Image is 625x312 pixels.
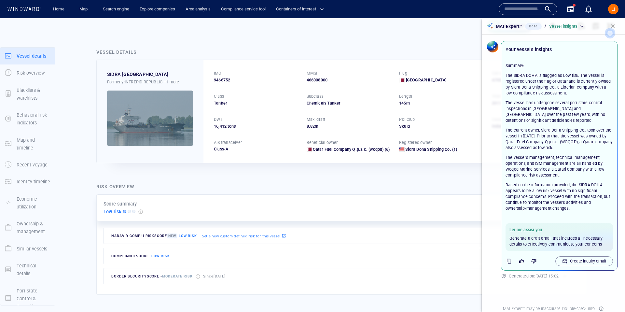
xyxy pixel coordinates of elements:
[585,5,592,13] div: Notification center
[315,124,318,129] span: m
[33,7,45,16] div: (6160)
[384,147,390,152] span: (6)
[0,257,55,282] button: Technical details
[310,124,315,129] span: 82
[307,77,392,83] div: 466008000
[96,167,108,172] span: 7 days
[273,4,329,15] button: Containers of interest
[17,245,47,253] p: Similar vessels
[17,287,50,311] p: Port state Control & Casualties
[214,117,223,122] p: DWT
[100,4,132,15] a: Search engine
[17,69,45,77] p: Risk overview
[96,48,137,56] div: Vessel details
[48,4,69,15] button: Home
[111,254,170,258] span: compliance score -
[107,70,169,78] span: SIDRA DOHA
[474,23,484,33] div: Toggle map information layers
[549,23,585,29] div: Vessel insights
[0,52,55,59] a: Vessel details
[406,77,446,83] span: [GEOGRAPHIC_DATA]
[549,23,577,29] p: Vessel insights
[405,147,451,152] span: Sidra Doha Shipping Co.
[427,23,444,33] button: Export vessel information
[137,4,178,15] a: Explore companies
[0,245,55,251] a: Similar vessels
[218,4,268,15] a: Compliance service tool
[0,162,55,168] a: Recent voyage
[307,100,392,106] div: Chemicals Tanker
[104,208,122,216] p: Low risk
[202,232,286,239] a: Set a new custom defined risk for this vessel
[104,200,137,208] p: Score summary
[0,156,55,173] button: Recent voyage
[214,100,299,106] div: Tanker
[0,240,55,257] button: Similar vessels
[109,165,137,175] div: [DATE] - [DATE]
[214,123,299,129] div: 16,412 tons
[424,196,455,201] a: OpenStreetMap
[399,70,407,76] p: Flag
[496,22,522,30] p: MAI Expert™
[0,178,55,185] a: Identity timeline
[17,220,50,236] p: Ownership & management
[77,4,92,15] a: Map
[50,4,67,15] a: Home
[405,147,457,152] a: Sidra Doha Shipping Co. (1)
[89,192,118,200] a: Mapbox logo
[307,93,324,99] p: Subclass
[506,155,613,178] p: The vessel's management, technical management, operations, and ISM management are all handled by ...
[0,191,55,216] button: Economic utilization
[162,274,193,278] span: Moderate risk
[0,224,55,231] a: Ownership & management
[17,178,50,186] p: Identity timeline
[111,234,197,238] span: Nadav D Compli risk score -
[570,258,606,264] p: Create inquiry email
[399,101,406,106] span: 145
[17,52,46,60] p: Vessel details
[611,7,615,12] span: LI
[107,91,193,146] img: 5905ca634558b758c2f71ce9_0
[214,147,228,151] span: Class-A
[307,140,338,146] p: Beneficial owner
[0,116,55,122] a: Behavioral risk indicators
[406,101,410,106] span: m
[543,22,548,31] div: /
[457,196,489,201] a: Improve this map
[0,64,55,81] button: Risk overview
[307,124,309,129] span: 8
[214,140,242,146] p: AIS transceiver
[506,100,613,123] p: The vessel has undergone several port state control inspections in [GEOGRAPHIC_DATA] and [GEOGRAP...
[0,91,55,97] a: Blacklists & watchlists
[17,136,50,152] p: Map and timeline
[167,234,177,238] span: New
[313,147,384,152] span: Qatar Fuel Company Q.p.s.c. (woqod)
[183,4,213,15] button: Area analysis
[307,117,326,122] p: Max. draft
[107,70,169,78] div: SIDRA [GEOGRAPHIC_DATA]
[276,6,324,13] span: Containers of interest
[96,183,134,191] div: Risk overview
[214,93,224,99] p: Class
[0,106,55,132] button: Behavioral risk indicators
[151,254,170,258] span: Low risk
[405,196,423,201] a: Mapbox
[17,161,48,169] p: Recent voyage
[506,182,613,211] p: Based on the information provided, the SIDRA DOHA appears to be a low-risk vessel with no signifi...
[74,4,95,15] button: Map
[399,123,484,129] div: Skuld
[597,283,620,307] iframe: Chat
[202,233,280,239] p: Set a new custom defined risk for this vessel
[17,195,50,211] p: Economic utilization
[90,164,151,176] button: 7 days[DATE]-[DATE]
[17,86,50,102] p: Blacklists & watchlists
[164,78,179,85] p: +1 more
[463,23,474,33] button: Create an AOI.
[214,77,230,83] span: 9466752
[399,93,412,99] p: Length
[72,7,77,16] div: Compliance Activities
[535,274,559,278] span: [DATE] 15:02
